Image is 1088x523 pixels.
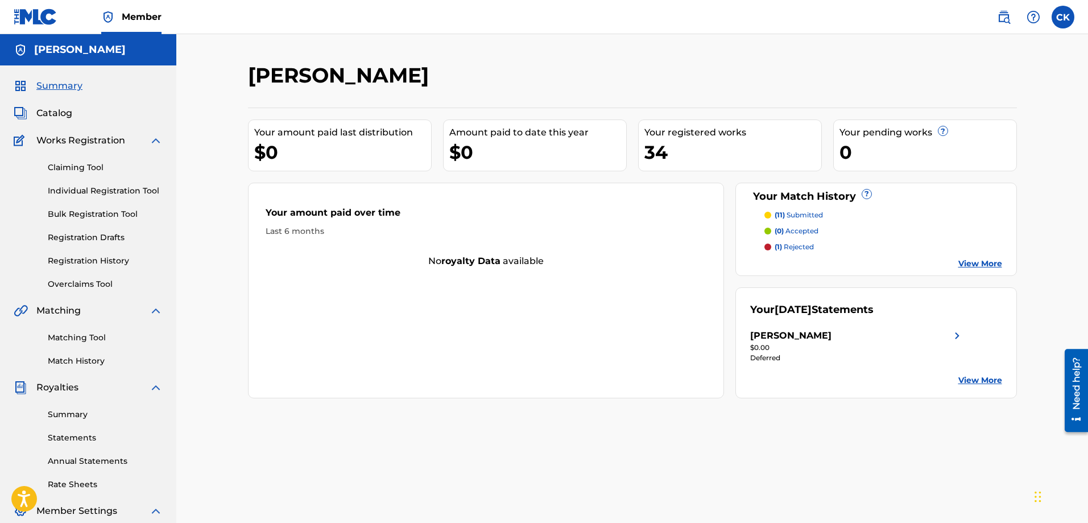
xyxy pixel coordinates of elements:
[750,329,964,363] a: [PERSON_NAME]right chevron icon$0.00Deferred
[1022,6,1045,28] div: Help
[950,329,964,343] img: right chevron icon
[48,455,163,467] a: Annual Statements
[48,278,163,290] a: Overclaims Tool
[1052,6,1074,28] div: User Menu
[36,381,78,394] span: Royalties
[1035,480,1041,514] div: Drag
[149,134,163,147] img: expand
[775,242,782,251] span: (1)
[775,226,818,236] p: accepted
[14,134,28,147] img: Works Registration
[1027,10,1040,24] img: help
[997,10,1011,24] img: search
[149,304,163,318] img: expand
[149,381,163,394] img: expand
[764,242,1002,252] a: (1) rejected
[764,226,1002,236] a: (0) accepted
[750,302,874,318] div: Your Statements
[775,210,823,220] p: submitted
[958,258,1002,270] a: View More
[36,504,117,518] span: Member Settings
[48,162,163,174] a: Claiming Tool
[149,504,163,518] img: expand
[14,79,27,93] img: Summary
[14,381,27,394] img: Royalties
[36,304,81,318] span: Matching
[449,139,626,165] div: $0
[34,43,126,56] h5: Christian Kizer
[958,374,1002,386] a: View More
[266,225,707,237] div: Last 6 months
[644,139,821,165] div: 34
[750,329,831,343] div: [PERSON_NAME]
[14,504,27,518] img: Member Settings
[48,432,163,444] a: Statements
[750,353,964,363] div: Deferred
[775,211,785,219] span: (11)
[775,227,784,235] span: (0)
[1031,468,1088,523] iframe: Chat Widget
[36,134,125,147] span: Works Registration
[938,126,948,135] span: ?
[48,332,163,344] a: Matching Tool
[36,79,82,93] span: Summary
[48,355,163,367] a: Match History
[1056,345,1088,436] iframe: Resource Center
[839,126,1016,139] div: Your pending works
[750,343,964,353] div: $0.00
[48,255,163,267] a: Registration History
[48,185,163,197] a: Individual Registration Tool
[449,126,626,139] div: Amount paid to date this year
[122,10,162,23] span: Member
[441,256,500,266] strong: royalty data
[266,206,707,225] div: Your amount paid over time
[48,232,163,244] a: Registration Drafts
[839,139,1016,165] div: 0
[14,43,27,57] img: Accounts
[254,126,431,139] div: Your amount paid last distribution
[14,9,57,25] img: MLC Logo
[862,190,871,199] span: ?
[249,254,724,268] div: No available
[254,139,431,165] div: $0
[14,304,28,318] img: Matching
[48,479,163,491] a: Rate Sheets
[764,210,1002,220] a: (11) submitted
[36,106,72,120] span: Catalog
[48,208,163,220] a: Bulk Registration Tool
[775,242,814,252] p: rejected
[48,409,163,421] a: Summary
[248,63,435,88] h2: [PERSON_NAME]
[14,79,82,93] a: SummarySummary
[14,106,27,120] img: Catalog
[775,303,812,316] span: [DATE]
[992,6,1015,28] a: Public Search
[750,189,1002,204] div: Your Match History
[644,126,821,139] div: Your registered works
[14,106,72,120] a: CatalogCatalog
[101,10,115,24] img: Top Rightsholder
